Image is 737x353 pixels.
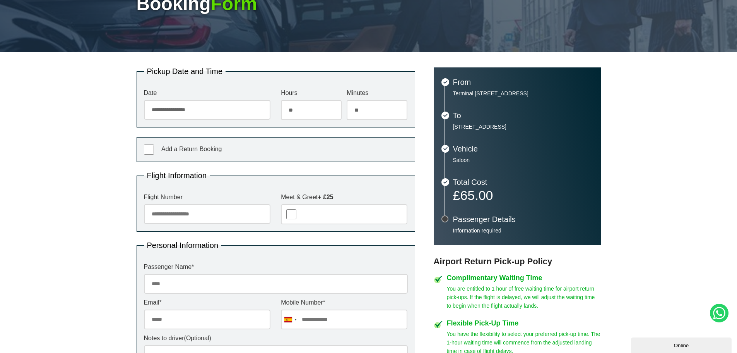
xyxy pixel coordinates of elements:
span: 65.00 [460,188,493,203]
label: Flight Number [144,194,270,200]
h3: Total Cost [453,178,593,186]
iframe: chat widget [631,336,733,353]
label: Date [144,90,270,96]
legend: Personal Information [144,241,222,249]
label: Passenger Name [144,264,408,270]
h3: Airport Return Pick-up Policy [434,257,601,267]
p: Information required [453,227,593,234]
p: £ [453,190,593,201]
p: [STREET_ADDRESS] [453,123,593,130]
h4: Flexible Pick-Up Time [447,320,601,327]
label: Email [144,300,270,306]
h3: Vehicle [453,145,593,153]
legend: Pickup Date and Time [144,67,226,75]
strong: + £25 [318,194,333,200]
h3: Passenger Details [453,215,593,223]
label: Notes to driver [144,335,408,341]
p: Terminal [STREET_ADDRESS] [453,90,593,97]
label: Mobile Number [281,300,407,306]
label: Minutes [347,90,407,96]
div: Spain (España): +34 [281,310,299,329]
h3: From [453,78,593,86]
label: Hours [281,90,342,96]
label: Meet & Greet [281,194,407,200]
h3: To [453,112,593,119]
p: You are entitled to 1 hour of free waiting time for airport return pick-ups. If the flight is del... [447,284,601,310]
span: Add a Return Booking [161,146,222,152]
p: Saloon [453,157,593,164]
span: (Optional) [184,335,211,341]
h4: Complimentary Waiting Time [447,274,601,281]
input: Add a Return Booking [144,145,154,155]
legend: Flight Information [144,172,210,179]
